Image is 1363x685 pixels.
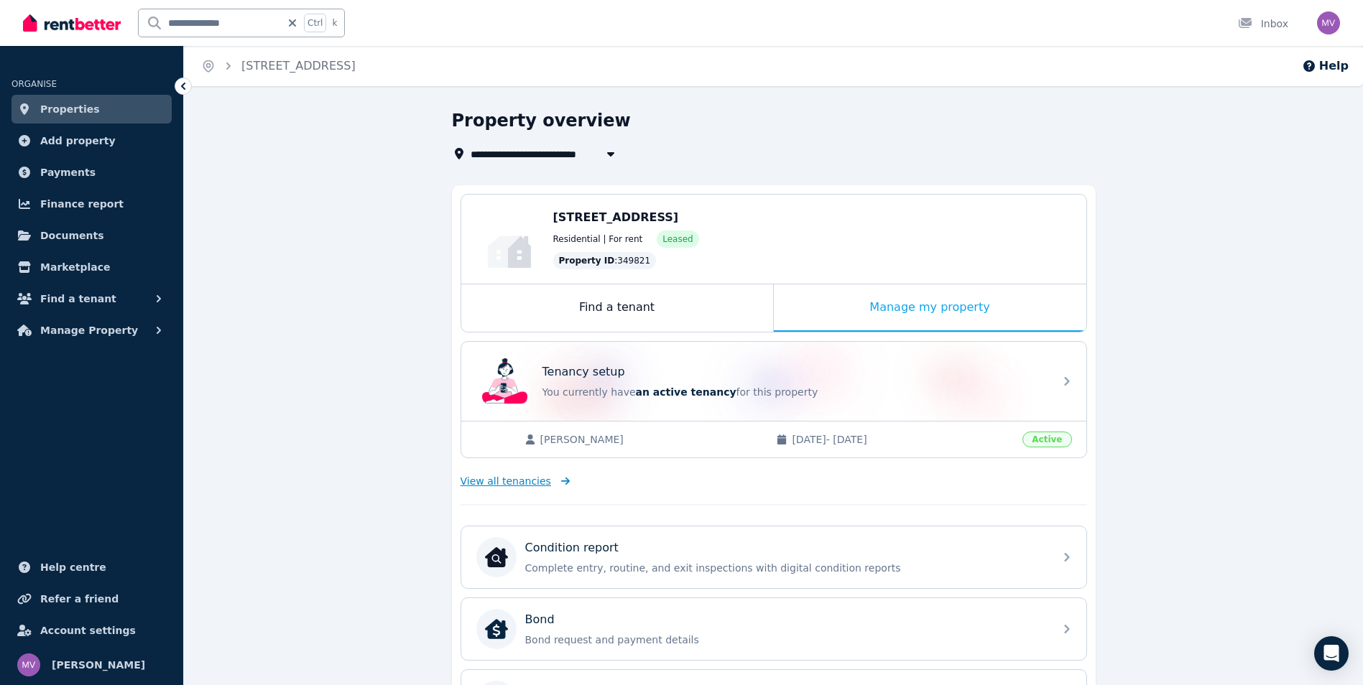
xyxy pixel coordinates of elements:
nav: Breadcrumb [184,46,373,86]
a: Documents [11,221,172,250]
a: Finance report [11,190,172,218]
p: Complete entry, routine, and exit inspections with digital condition reports [525,561,1045,575]
span: ORGANISE [11,79,57,89]
span: [DATE] - [DATE] [792,432,1014,447]
img: Marisa Vecchio [17,653,40,676]
span: Documents [40,227,104,244]
span: Payments [40,164,96,181]
span: an active tenancy [636,386,736,398]
div: Inbox [1238,17,1288,31]
div: Find a tenant [461,284,773,332]
a: Marketplace [11,253,172,281]
span: Find a tenant [40,290,116,307]
a: Payments [11,158,172,187]
a: View all tenancies [461,474,570,488]
span: [PERSON_NAME] [52,656,145,674]
span: Property ID [559,255,615,266]
img: Tenancy setup [482,358,528,404]
button: Find a tenant [11,284,172,313]
span: Leased [662,233,693,245]
span: Refer a friend [40,590,119,607]
span: [PERSON_NAME] [540,432,762,447]
img: Bond [485,618,508,640]
a: Condition reportCondition reportComplete entry, routine, and exit inspections with digital condit... [461,526,1086,588]
img: Condition report [485,546,508,569]
span: View all tenancies [461,474,551,488]
span: Active [1022,432,1071,447]
span: [STREET_ADDRESS] [553,210,679,224]
p: You currently have for this property [542,385,1045,399]
div: Manage my property [774,284,1086,332]
a: Account settings [11,616,172,645]
span: Ctrl [304,14,326,32]
p: Tenancy setup [542,363,625,381]
button: Help [1302,57,1349,75]
a: Refer a friend [11,584,172,613]
span: Finance report [40,195,124,213]
span: Properties [40,101,100,118]
a: BondBondBond request and payment details [461,598,1086,660]
img: Marisa Vecchio [1317,11,1340,34]
a: Help centre [11,553,172,582]
span: Manage Property [40,322,138,339]
p: Bond request and payment details [525,633,1045,647]
a: Tenancy setupTenancy setupYou currently havean active tenancyfor this property [461,342,1086,421]
a: Properties [11,95,172,124]
img: RentBetter [23,12,121,34]
div: : 349821 [553,252,657,269]
p: Condition report [525,539,619,556]
p: Bond [525,611,555,628]
h1: Property overview [452,109,631,132]
span: Marketplace [40,258,110,276]
span: Account settings [40,622,136,639]
a: Add property [11,126,172,155]
a: [STREET_ADDRESS] [241,59,356,73]
button: Manage Property [11,316,172,345]
span: k [332,17,337,29]
span: Residential | For rent [553,233,643,245]
span: Help centre [40,559,106,576]
div: Open Intercom Messenger [1314,636,1349,671]
span: Add property [40,132,116,149]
